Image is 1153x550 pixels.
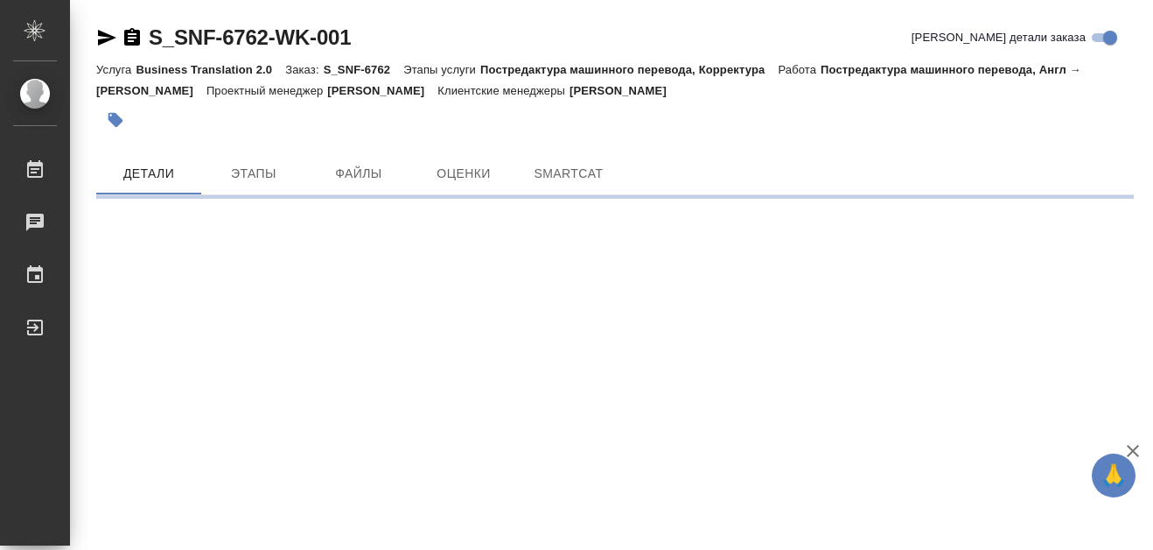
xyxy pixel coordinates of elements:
[1099,457,1129,494] span: 🙏
[324,63,404,76] p: S_SNF-6762
[136,63,285,76] p: Business Translation 2.0
[437,84,570,97] p: Клиентские менеджеры
[96,101,135,139] button: Добавить тэг
[149,25,351,49] a: S_SNF-6762-WK-001
[912,29,1086,46] span: [PERSON_NAME] детали заказа
[96,27,117,48] button: Скопировать ссылку для ЯМессенджера
[480,63,778,76] p: Постредактура машинного перевода, Корректура
[1092,454,1136,497] button: 🙏
[327,84,437,97] p: [PERSON_NAME]
[107,163,191,185] span: Детали
[122,27,143,48] button: Скопировать ссылку
[285,63,323,76] p: Заказ:
[422,163,506,185] span: Оценки
[317,163,401,185] span: Файлы
[778,63,821,76] p: Работа
[570,84,680,97] p: [PERSON_NAME]
[206,84,327,97] p: Проектный менеджер
[212,163,296,185] span: Этапы
[527,163,611,185] span: SmartCat
[403,63,480,76] p: Этапы услуги
[96,63,136,76] p: Услуга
